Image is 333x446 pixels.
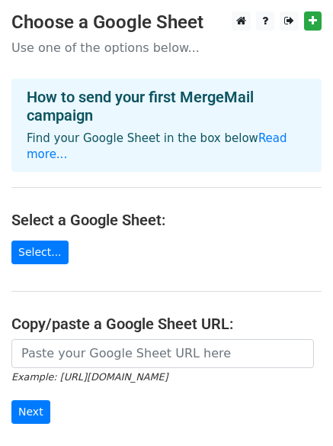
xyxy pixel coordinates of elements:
[27,88,306,124] h4: How to send your first MergeMail campaign
[11,40,322,56] p: Use one of the options below...
[11,400,50,424] input: Next
[11,371,168,383] small: Example: [URL][DOMAIN_NAME]
[11,11,322,34] h3: Choose a Google Sheet
[11,211,322,229] h4: Select a Google Sheet:
[27,131,287,161] a: Read more...
[11,339,314,368] input: Paste your Google Sheet URL here
[11,241,69,264] a: Select...
[27,131,306,163] p: Find your Google Sheet in the box below
[11,315,322,333] h4: Copy/paste a Google Sheet URL:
